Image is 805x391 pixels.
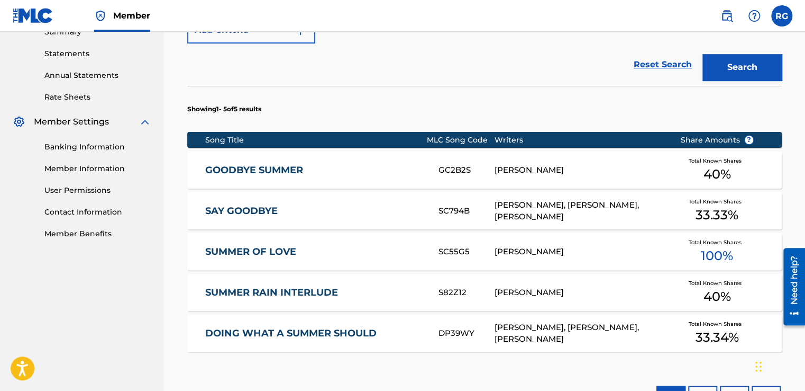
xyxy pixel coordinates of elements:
div: S82Z12 [438,287,495,299]
div: DP39WY [438,327,495,340]
span: Member [113,10,150,22]
a: Public Search [716,5,737,26]
p: Showing 1 - 5 of 5 results [187,104,261,114]
img: help [748,10,761,22]
a: Reset Search [628,53,697,76]
div: Help [744,5,765,26]
span: 33.33 % [696,206,738,225]
span: ? [745,136,753,144]
span: Share Amounts [681,135,754,146]
span: 100 % [701,246,733,265]
a: SUMMER OF LOVE [205,246,424,258]
div: GC2B2S [438,164,495,176]
div: User Menu [771,5,792,26]
a: Member Benefits [44,228,151,239]
div: Song Title [205,135,427,146]
a: Member Information [44,163,151,174]
a: Statements [44,48,151,59]
div: SC55G5 [438,246,495,258]
div: Drag [755,351,762,383]
span: Total Known Shares [689,238,746,246]
a: Annual Statements [44,70,151,81]
span: Total Known Shares [689,320,746,328]
img: search [720,10,733,22]
a: Banking Information [44,141,151,153]
img: MLC Logo [13,8,53,23]
a: Rate Sheets [44,92,151,103]
img: Member Settings [13,115,25,128]
span: Total Known Shares [689,198,746,206]
a: Contact Information [44,207,151,218]
div: SC794B [438,205,495,217]
span: 40 % [703,287,731,306]
a: SUMMER RAIN INTERLUDE [205,287,424,299]
a: Summary [44,26,151,38]
iframe: Resource Center [775,244,805,330]
img: expand [139,115,151,128]
a: DOING WHAT A SUMMER SHOULD [205,327,424,340]
span: 40 % [703,165,731,184]
span: Total Known Shares [689,157,746,165]
a: GOODBYE SUMMER [205,164,424,176]
div: [PERSON_NAME], [PERSON_NAME], [PERSON_NAME] [495,322,664,345]
span: Member Settings [34,115,109,128]
div: MLC Song Code [427,135,495,146]
a: SAY GOODBYE [205,205,424,217]
div: [PERSON_NAME] [495,164,664,176]
img: Top Rightsholder [94,10,107,22]
div: Writers [495,135,664,146]
span: Total Known Shares [689,279,746,287]
button: Search [702,54,782,81]
div: [PERSON_NAME] [495,287,664,299]
a: User Permissions [44,185,151,196]
div: [PERSON_NAME], [PERSON_NAME], [PERSON_NAME] [495,199,664,223]
iframe: Chat Widget [752,340,805,391]
span: 33.34 % [696,328,739,347]
div: [PERSON_NAME] [495,246,664,258]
